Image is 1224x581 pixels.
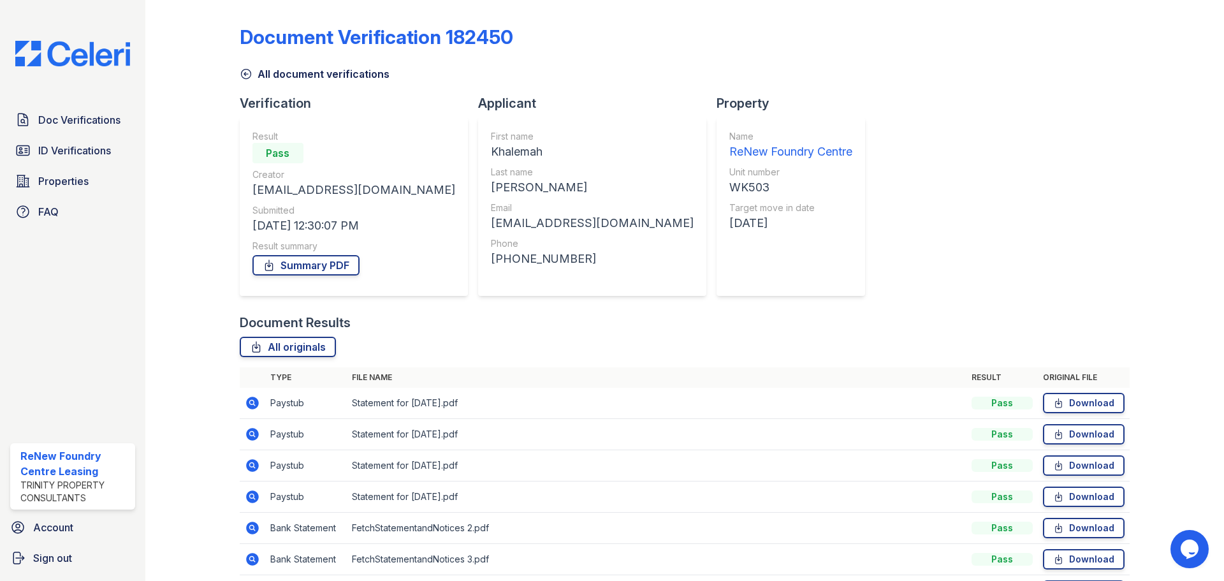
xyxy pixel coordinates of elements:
[347,513,966,544] td: FetchStatementandNotices 2.pdf
[38,112,120,128] span: Doc Verifications
[729,214,852,232] div: [DATE]
[240,94,478,112] div: Verification
[265,450,347,482] td: Paystub
[491,166,694,179] div: Last name
[240,314,351,332] div: Document Results
[491,214,694,232] div: [EMAIL_ADDRESS][DOMAIN_NAME]
[252,130,455,143] div: Result
[265,482,347,513] td: Paystub
[240,26,513,48] div: Document Verification 182450
[729,179,852,196] div: WK503
[1170,530,1211,568] iframe: chat widget
[729,143,852,161] div: ReNew Foundry Centre
[1043,455,1125,476] a: Download
[729,130,852,143] div: Name
[252,143,303,163] div: Pass
[347,450,966,482] td: Statement for [DATE].pdf
[972,428,1033,441] div: Pass
[491,130,694,143] div: First name
[252,217,455,235] div: [DATE] 12:30:07 PM
[252,255,360,276] a: Summary PDF
[10,168,135,194] a: Properties
[1043,424,1125,445] a: Download
[38,204,59,219] span: FAQ
[252,168,455,181] div: Creator
[5,41,140,66] img: CE_Logo_Blue-a8612792a0a2168367f1c8372b55b34899dd931a85d93a1a3d3e32e68fde9ad4.png
[265,388,347,419] td: Paystub
[252,240,455,253] div: Result summary
[33,520,73,535] span: Account
[10,138,135,163] a: ID Verifications
[252,204,455,217] div: Submitted
[5,515,140,540] a: Account
[347,482,966,513] td: Statement for [DATE].pdf
[20,448,130,479] div: ReNew Foundry Centre Leasing
[240,337,336,357] a: All originals
[972,459,1033,472] div: Pass
[347,544,966,575] td: FetchStatementandNotices 3.pdf
[972,553,1033,566] div: Pass
[478,94,717,112] div: Applicant
[265,513,347,544] td: Bank Statement
[252,181,455,199] div: [EMAIL_ADDRESS][DOMAIN_NAME]
[966,367,1038,388] th: Result
[10,199,135,224] a: FAQ
[717,94,875,112] div: Property
[5,545,140,571] a: Sign out
[491,250,694,268] div: [PHONE_NUMBER]
[491,143,694,161] div: Khalemah
[729,130,852,161] a: Name ReNew Foundry Centre
[1043,487,1125,507] a: Download
[265,544,347,575] td: Bank Statement
[10,107,135,133] a: Doc Verifications
[265,367,347,388] th: Type
[491,202,694,214] div: Email
[240,66,390,82] a: All document verifications
[38,143,111,158] span: ID Verifications
[729,166,852,179] div: Unit number
[1038,367,1130,388] th: Original file
[972,522,1033,534] div: Pass
[20,479,130,504] div: Trinity Property Consultants
[491,179,694,196] div: [PERSON_NAME]
[491,237,694,250] div: Phone
[265,419,347,450] td: Paystub
[972,490,1033,503] div: Pass
[33,550,72,566] span: Sign out
[729,202,852,214] div: Target move in date
[1043,549,1125,570] a: Download
[347,419,966,450] td: Statement for [DATE].pdf
[1043,393,1125,413] a: Download
[38,173,89,189] span: Properties
[972,397,1033,409] div: Pass
[347,388,966,419] td: Statement for [DATE].pdf
[347,367,966,388] th: File name
[1043,518,1125,538] a: Download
